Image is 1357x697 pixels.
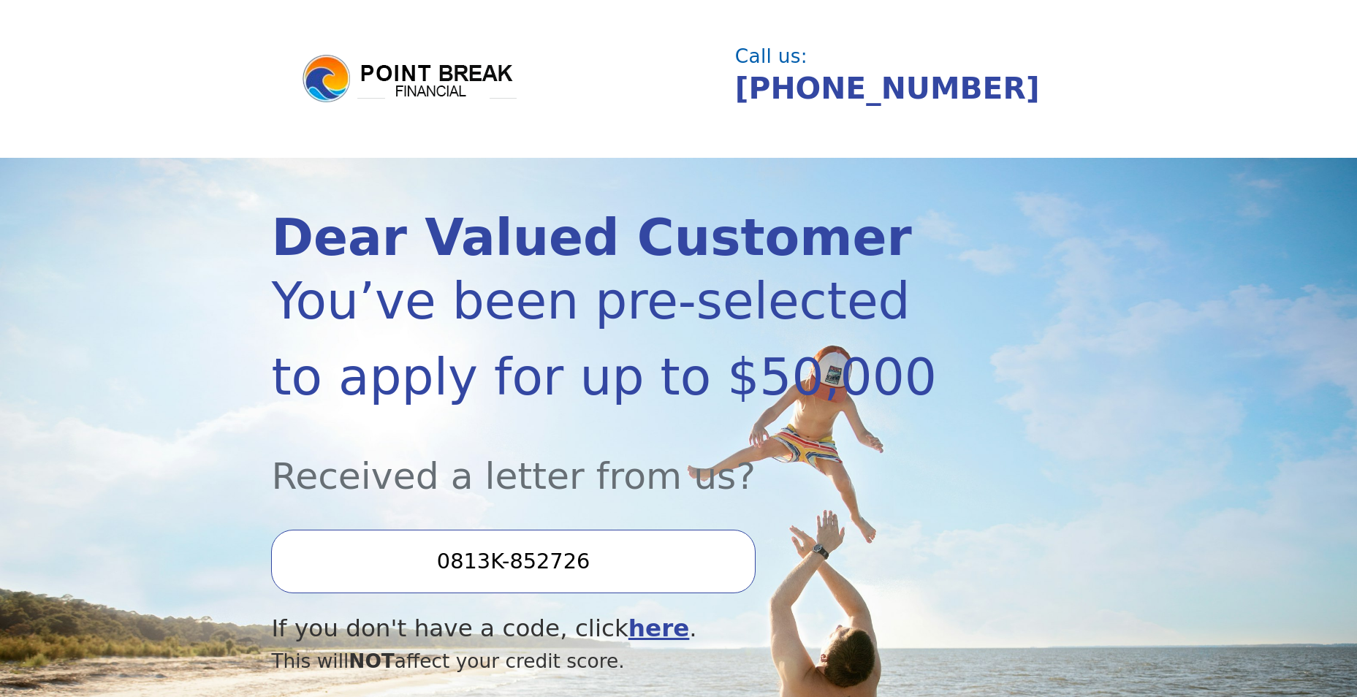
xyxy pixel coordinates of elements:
[300,53,520,105] img: logo.png
[271,611,963,647] div: If you don't have a code, click .
[271,415,963,503] div: Received a letter from us?
[271,530,755,593] input: Enter your Offer Code:
[271,647,963,676] div: This will affect your credit score.
[271,213,963,263] div: Dear Valued Customer
[735,71,1040,106] a: [PHONE_NUMBER]
[349,650,395,672] span: NOT
[628,614,690,642] a: here
[735,47,1074,66] div: Call us:
[271,263,963,415] div: You’ve been pre-selected to apply for up to $50,000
